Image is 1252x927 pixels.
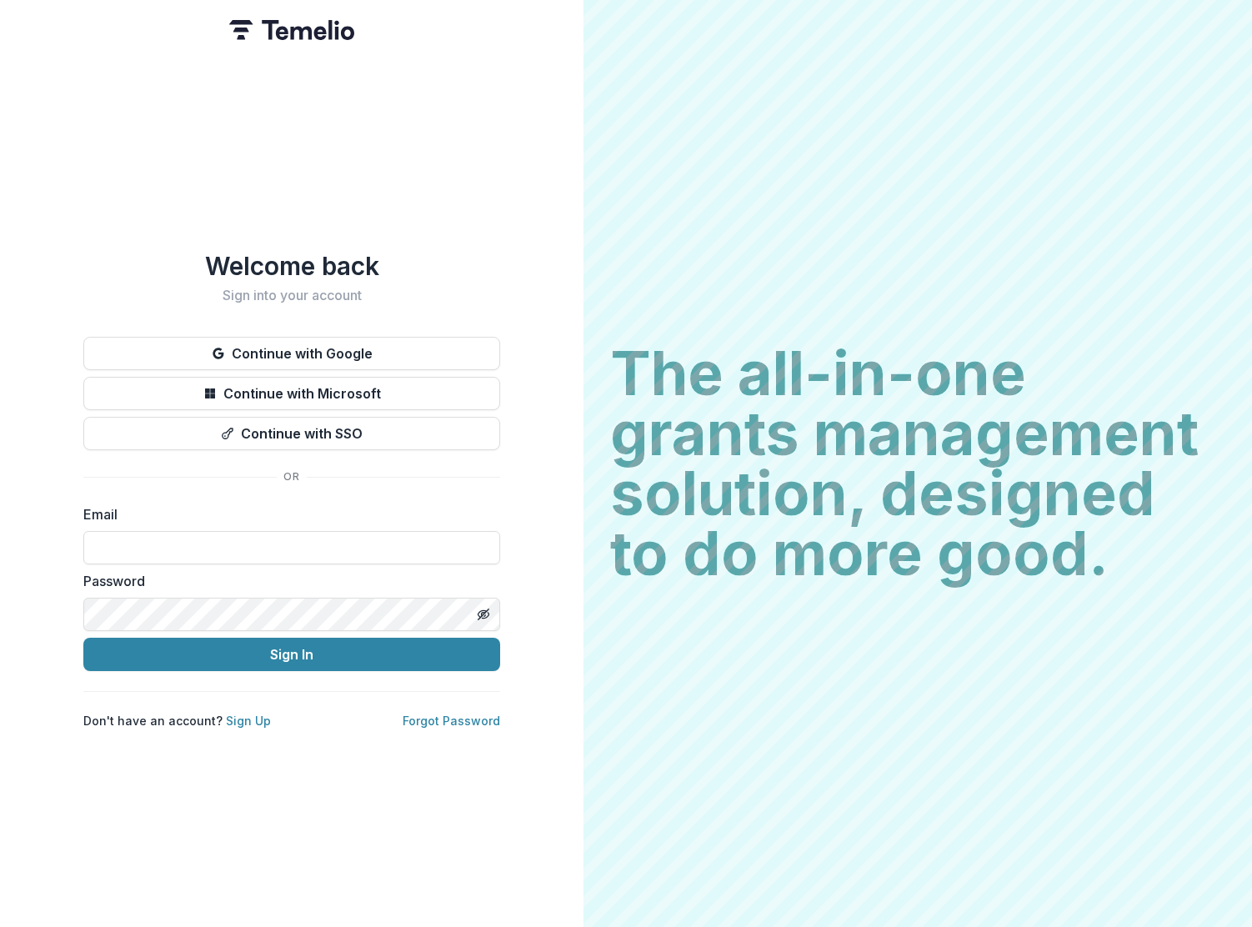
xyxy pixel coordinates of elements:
button: Toggle password visibility [470,601,497,628]
h2: Sign into your account [83,288,500,303]
button: Continue with Google [83,337,500,370]
label: Password [83,571,490,591]
h1: Welcome back [83,251,500,281]
p: Don't have an account? [83,712,271,729]
a: Forgot Password [403,714,500,728]
button: Sign In [83,638,500,671]
label: Email [83,504,490,524]
button: Continue with Microsoft [83,377,500,410]
a: Sign Up [226,714,271,728]
img: Temelio [229,20,354,40]
button: Continue with SSO [83,417,500,450]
